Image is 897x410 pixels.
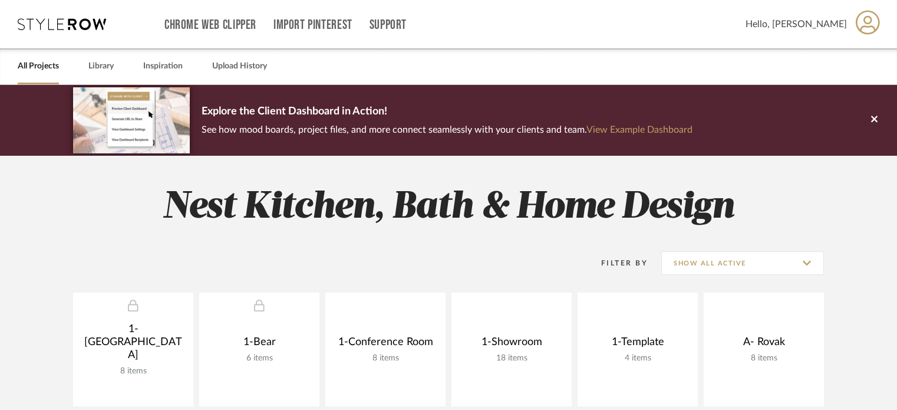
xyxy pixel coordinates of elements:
[83,323,184,366] div: 1- [GEOGRAPHIC_DATA]
[164,20,256,30] a: Chrome Web Clipper
[209,336,310,353] div: 1-Bear
[335,336,436,353] div: 1-Conference Room
[73,87,190,153] img: d5d033c5-7b12-40c2-a960-1ecee1989c38.png
[24,185,873,229] h2: Nest Kitchen, Bath & Home Design
[335,353,436,363] div: 8 items
[273,20,352,30] a: Import Pinterest
[202,103,692,122] p: Explore the Client Dashboard in Action!
[586,125,692,135] a: View Example Dashboard
[461,336,562,353] div: 1-Showroom
[209,353,310,363] div: 6 items
[461,353,562,363] div: 18 items
[143,58,183,74] a: Inspiration
[88,58,114,74] a: Library
[370,20,407,30] a: Support
[586,257,648,269] div: Filter By
[202,122,692,138] p: See how mood boards, project files, and more connect seamlessly with your clients and team.
[83,366,184,376] div: 8 items
[713,353,814,363] div: 8 items
[713,336,814,353] div: A- Rovak
[587,353,688,363] div: 4 items
[746,17,847,31] span: Hello, [PERSON_NAME]
[587,336,688,353] div: 1-Template
[18,58,59,74] a: All Projects
[212,58,267,74] a: Upload History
